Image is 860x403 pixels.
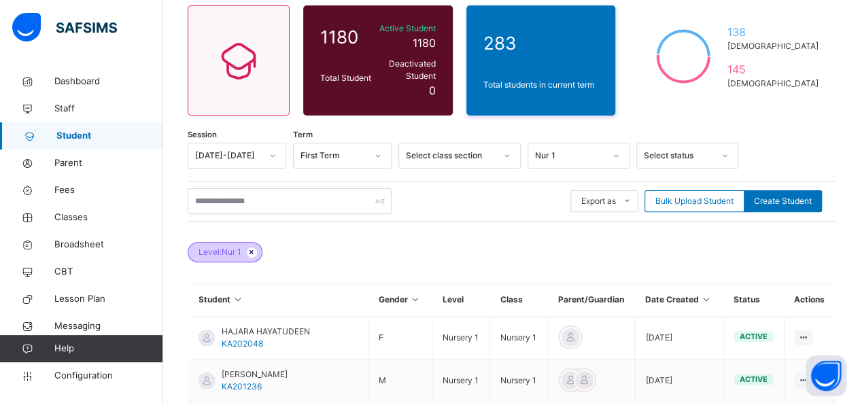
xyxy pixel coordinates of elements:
span: 0 [429,84,436,97]
span: KA201236 [222,381,262,391]
span: Fees [54,183,163,197]
span: CBT [54,265,163,279]
span: Messaging [54,319,163,333]
span: Bulk Upload Student [655,195,734,207]
span: 1180 [413,36,436,50]
td: Nursery 1 [432,360,489,402]
div: Nur 1 [535,150,604,162]
th: Parent/Guardian [547,283,634,317]
td: Nursery 1 [432,317,489,360]
span: Export as [581,195,616,207]
span: KA202048 [222,338,263,349]
td: [DATE] [635,317,723,360]
div: First Term [300,150,366,162]
span: Lesson Plan [54,292,163,306]
span: 283 [483,30,599,56]
span: Broadsheet [54,238,163,251]
span: Classes [54,211,163,224]
span: Create Student [754,195,812,207]
th: Student [188,283,368,317]
span: active [740,332,768,341]
i: Sort in Ascending Order [701,294,712,304]
th: Class [489,283,547,317]
span: [DEMOGRAPHIC_DATA] [727,77,819,90]
th: Date Created [635,283,723,317]
span: Deactivated Student [378,58,436,82]
th: Gender [368,283,432,317]
th: Actions [784,283,836,317]
span: HAJARA HAYATUDEEN [222,326,310,338]
td: [DATE] [635,360,723,402]
td: Nursery 1 [489,317,547,360]
th: Status [723,283,784,317]
span: Dashboard [54,75,163,88]
div: [DATE]-[DATE] [195,150,261,162]
span: Session [188,129,217,141]
span: Level: Nur 1 [199,246,241,258]
span: 138 [727,24,819,40]
div: Select status [644,150,713,162]
span: Total students in current term [483,79,599,91]
img: safsims [12,13,117,41]
th: Level [432,283,489,317]
div: Total Student [317,69,375,88]
span: active [740,374,768,384]
button: Open asap [806,355,846,396]
td: F [368,317,432,360]
td: M [368,360,432,402]
span: Parent [54,156,163,170]
span: Term [293,129,313,141]
span: Student [56,129,163,143]
td: Nursery 1 [489,360,547,402]
span: [PERSON_NAME] [222,368,288,381]
span: Help [54,342,162,355]
span: Active Student [378,22,436,35]
span: 1180 [320,24,371,50]
span: [DEMOGRAPHIC_DATA] [727,40,819,52]
i: Sort in Ascending Order [233,294,244,304]
span: Configuration [54,369,162,383]
span: 145 [727,61,819,77]
i: Sort in Ascending Order [410,294,422,304]
span: Staff [54,102,163,116]
div: Select class section [406,150,496,162]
